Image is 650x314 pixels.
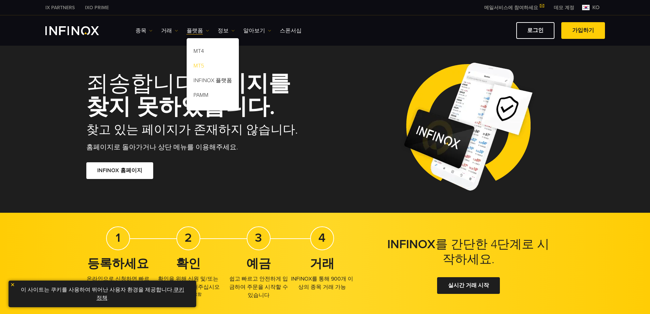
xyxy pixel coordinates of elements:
a: INFINOX 플랫폼 [187,74,239,89]
a: MT5 [187,60,239,74]
a: 거래 [161,27,178,35]
strong: 거래 [310,256,334,271]
strong: 3 [255,230,262,245]
strong: 1 [116,230,120,245]
strong: 예금 [246,256,271,271]
strong: INFINOX [387,237,435,252]
p: 이 사이트는 쿠키를 사용하여 뛰어난 사용자 환경을 제공합니다. . [12,284,193,304]
strong: 4 [318,230,326,245]
a: 플랫폼 [187,27,209,35]
h2: 찾고 있는 페이지가 존재하지 않습니다. [86,122,316,137]
img: yellow close icon [10,282,15,287]
a: INFINOX MENU [549,4,579,11]
a: PAMM [187,89,239,104]
a: 실시간 거래 시작 [437,277,500,294]
a: INFINOX 홈페이지 [86,162,153,179]
h2: 를 간단한 4단계로 시작하세요. [383,237,554,267]
h1: 죄송합니다, [86,72,316,119]
a: INFINOX [80,4,114,11]
p: 온라인으로 신청하면 빠르고 간편하게 완성 등록 [86,275,150,291]
a: 가입하기 [561,22,605,39]
a: INFINOX Logo [45,26,115,35]
a: 종목 [135,27,153,35]
strong: 확인 [176,256,201,271]
strong: 등록하세요 [87,256,149,271]
p: 쉽고 빠르고 안전하게 입금하여 주문을 시작할 수 있습니다 [227,275,290,299]
a: MT4 [187,45,239,60]
p: 확인을 위해 신원 및/또는 주소 증명을 보내주십시오 [157,275,220,297]
a: 정보 [218,27,235,35]
a: 메일서비스에 참여하세요 [479,5,549,11]
a: 스폰서십 [280,27,302,35]
p: INFINOX를 통해 900개 이상의 종목 거래 가능 [290,275,354,291]
strong: 2 [185,230,192,245]
span: ko [590,3,602,12]
a: 로그인 [516,22,554,39]
a: INFINOX [40,4,80,11]
strong: 페이지를 찾지 못하였습니다. [86,70,291,120]
p: 홈페이지로 돌아가거나 상단 메뉴를 이용해주세요. [86,143,316,152]
a: 알아보기 [243,27,271,35]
